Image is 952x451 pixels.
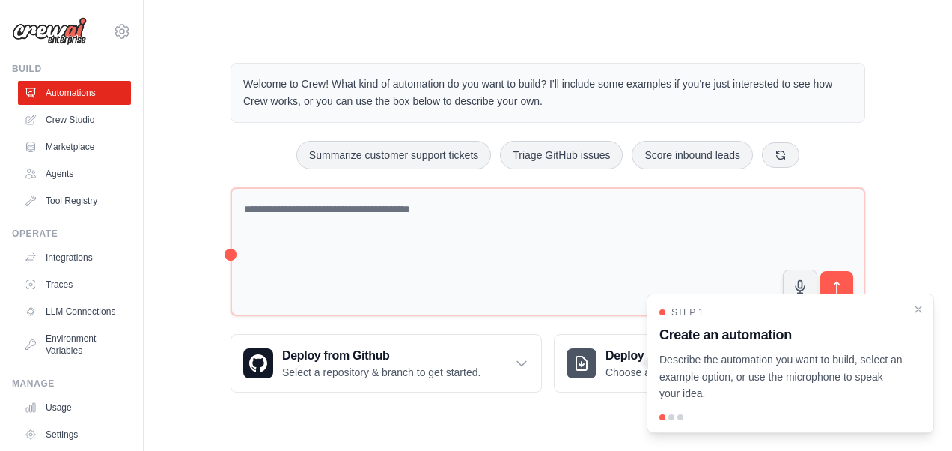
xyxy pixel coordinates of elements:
[18,300,131,324] a: LLM Connections
[671,306,704,318] span: Step 1
[282,365,480,380] p: Select a repository & branch to get started.
[18,189,131,213] a: Tool Registry
[243,76,852,110] p: Welcome to Crew! What kind of automation do you want to build? I'll include some examples if you'...
[12,17,87,46] img: Logo
[18,162,131,186] a: Agents
[12,63,131,75] div: Build
[18,246,131,270] a: Integrations
[18,396,131,420] a: Usage
[18,273,131,297] a: Traces
[18,81,131,105] a: Automations
[605,347,732,365] h3: Deploy from zip file
[659,351,903,402] p: Describe the automation you want to build, select an example option, or use the microphone to spe...
[18,108,131,132] a: Crew Studio
[12,228,131,240] div: Operate
[912,303,924,315] button: Close walkthrough
[632,141,753,169] button: Score inbound leads
[18,327,131,363] a: Environment Variables
[296,141,491,169] button: Summarize customer support tickets
[18,135,131,159] a: Marketplace
[605,365,732,380] p: Choose a zip file to upload.
[18,423,131,447] a: Settings
[282,347,480,365] h3: Deploy from Github
[12,378,131,390] div: Manage
[500,141,623,169] button: Triage GitHub issues
[659,324,903,345] h3: Create an automation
